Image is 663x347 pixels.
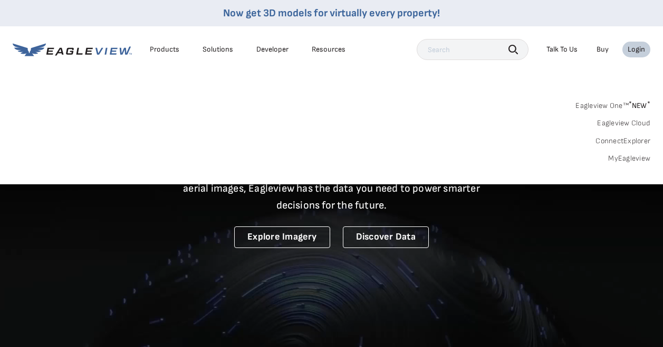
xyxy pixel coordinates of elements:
a: Eagleview Cloud [597,118,650,128]
a: Buy [597,45,609,54]
a: Discover Data [343,226,429,248]
input: Search [417,39,529,60]
a: MyEagleview [608,154,650,163]
a: ConnectExplorer [595,136,650,146]
a: Developer [256,45,289,54]
a: Now get 3D models for virtually every property! [223,7,440,19]
a: Explore Imagery [234,226,330,248]
p: A new era starts here. Built on more than 3.5 billion high-resolution aerial images, Eagleview ha... [170,163,493,214]
div: Solutions [203,45,233,54]
div: Login [628,45,645,54]
div: Talk To Us [546,45,578,54]
span: NEW [629,101,650,110]
div: Resources [312,45,345,54]
div: Products [150,45,179,54]
a: Eagleview One™*NEW* [575,98,650,110]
